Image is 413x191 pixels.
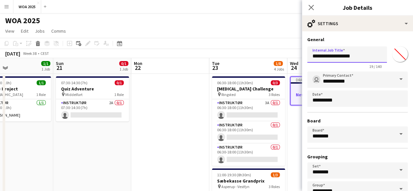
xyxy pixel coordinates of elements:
span: 3 Roles [269,184,280,189]
app-job-card: 07:30-14:30 (7h)0/1Quiz Adventure Middelfart1 RoleInstruktør2A0/107:30-14:30 (7h) [56,76,129,121]
h3: Grouping [307,154,408,160]
span: Ringsted [221,92,236,97]
app-card-role: Instruktør0/106:30-18:00 (11h30m) [212,121,285,144]
span: Middelfart [65,92,83,97]
a: Jobs [32,27,47,35]
span: Wed [290,60,298,66]
span: Comms [51,28,66,34]
app-job-card: 06:30-18:00 (11h30m)0/3[MEDICAL_DATA] Challenge Ringsted3 RolesInstruktør3A0/106:30-18:00 (11h30m... [212,76,285,166]
div: CEST [40,51,49,56]
span: 06:30-18:00 (11h30m) [217,80,253,85]
app-card-role: Instruktør2A0/107:30-14:30 (7h) [56,99,129,121]
span: Week 38 [22,51,38,56]
h3: Job Details [302,3,413,12]
span: 3 Roles [269,92,280,97]
button: WOA 2025 [13,0,41,13]
span: 0/3 [271,80,280,85]
span: 0/1 [115,80,124,85]
span: Mon [134,60,142,66]
span: 21 [55,64,64,72]
div: 1 Job [41,67,50,72]
div: Draft [291,77,362,82]
a: View [3,27,17,35]
div: Settings [302,16,413,31]
div: 4 Jobs [274,67,284,72]
span: Sun [56,60,64,66]
h3: New job [291,92,362,98]
span: 1 Role [36,92,46,97]
h3: [MEDICAL_DATA] Challenge [212,86,285,92]
h3: Quiz Adventure [56,86,129,92]
h3: Board [307,118,408,124]
h1: WOA 2025 [5,16,40,25]
span: View [5,28,14,34]
span: 24 [289,64,298,72]
h3: General [307,37,408,42]
span: 23 [211,64,219,72]
span: Edit [21,28,28,34]
span: 07:30-14:30 (7h) [61,80,87,85]
span: Jobs [35,28,45,34]
span: Tue [212,60,219,66]
app-card-role: Instruktør0/106:30-18:00 (11h30m) [212,144,285,166]
span: 1/1 [41,61,50,66]
div: 1 Job [119,67,128,72]
a: Comms [49,27,69,35]
span: 1 Role [114,92,124,97]
span: 1/3 [271,172,280,177]
span: 11:00-19:30 (8h30m) [217,172,251,177]
span: 0/1 [119,61,128,66]
span: 22 [133,64,142,72]
h3: Sæbekasse Grandprix [212,178,285,184]
div: [DATE] [5,50,20,57]
span: 19 / 140 [364,64,387,69]
span: Asperup - Vestfyn [221,184,249,189]
app-job-card: DraftNew job [290,76,363,105]
span: 1/8 [274,61,283,66]
a: Edit [18,27,31,35]
span: 1/1 [37,80,46,85]
app-card-role: Instruktør3A0/106:30-18:00 (11h30m) [212,99,285,121]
